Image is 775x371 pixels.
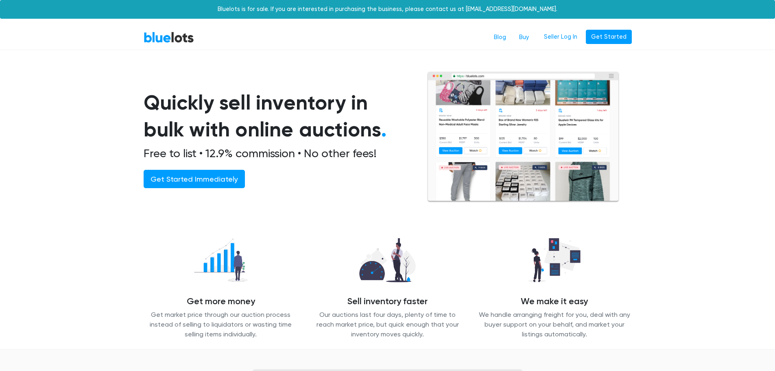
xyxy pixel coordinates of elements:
a: Get Started Immediately [144,170,245,188]
h2: Free to list • 12.9% commission • No other fees! [144,147,407,160]
a: Blog [487,30,513,45]
img: we_manage-77d26b14627abc54d025a00e9d5ddefd645ea4957b3cc0d2b85b0966dac19dae.png [522,234,587,287]
h4: Get more money [144,296,298,307]
a: Seller Log In [539,30,583,44]
img: sell_faster-bd2504629311caa3513348c509a54ef7601065d855a39eafb26c6393f8aa8a46.png [353,234,422,287]
a: Get Started [586,30,632,44]
a: BlueLots [144,31,194,43]
h4: Sell inventory faster [310,296,465,307]
p: Our auctions last four days, plenty of time to reach market price, but quick enough that your inv... [310,310,465,339]
h1: Quickly sell inventory in bulk with online auctions [144,89,407,143]
p: We handle arranging freight for you, deal with any buyer support on your behalf, and market your ... [477,310,632,339]
img: recover_more-49f15717009a7689fa30a53869d6e2571c06f7df1acb54a68b0676dd95821868.png [187,234,254,287]
a: Buy [513,30,535,45]
h4: We make it easy [477,296,632,307]
img: browserlots-effe8949e13f0ae0d7b59c7c387d2f9fb811154c3999f57e71a08a1b8b46c466.png [427,71,620,203]
span: . [381,117,386,142]
p: Get market price through our auction process instead of selling to liquidators or wasting time se... [144,310,298,339]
